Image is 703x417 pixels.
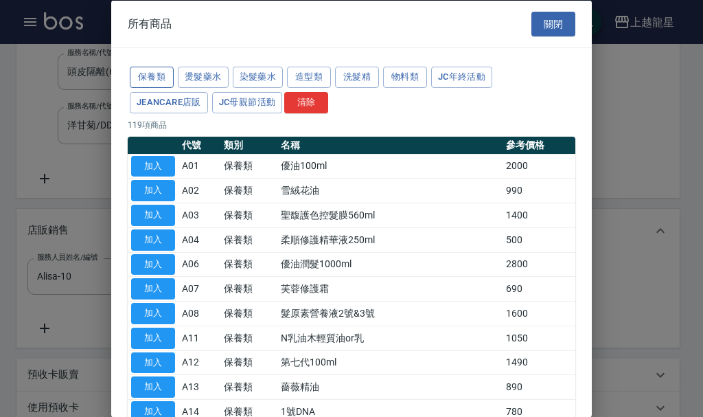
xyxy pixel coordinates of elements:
[220,154,277,179] td: 保養類
[212,91,283,113] button: JC母親節活動
[503,301,575,326] td: 1600
[503,350,575,375] td: 1490
[178,326,220,350] td: A11
[383,67,427,88] button: 物料類
[131,352,175,373] button: 加入
[503,178,575,203] td: 990
[178,350,220,375] td: A12
[131,155,175,177] button: 加入
[220,178,277,203] td: 保養類
[220,252,277,277] td: 保養類
[503,276,575,301] td: 690
[431,67,492,88] button: JC年終活動
[503,203,575,227] td: 1400
[277,178,503,203] td: 雪絨花油
[531,11,575,36] button: 關閉
[503,227,575,252] td: 500
[128,16,172,30] span: 所有商品
[277,227,503,252] td: 柔順修護精華液250ml
[128,118,575,131] p: 119 項商品
[277,136,503,154] th: 名稱
[220,276,277,301] td: 保養類
[277,374,503,399] td: 薔薇精油
[277,252,503,277] td: 優油潤髮1000ml
[277,301,503,326] td: 髮原素營養液2號&3號
[178,154,220,179] td: A01
[130,67,174,88] button: 保養類
[130,91,208,113] button: JeanCare店販
[284,91,328,113] button: 清除
[131,303,175,324] button: 加入
[503,374,575,399] td: 890
[131,253,175,275] button: 加入
[503,252,575,277] td: 2800
[277,350,503,375] td: 第七代100ml
[178,374,220,399] td: A13
[220,301,277,326] td: 保養類
[287,67,331,88] button: 造型類
[503,136,575,154] th: 參考價格
[131,376,175,398] button: 加入
[178,301,220,326] td: A08
[178,136,220,154] th: 代號
[131,229,175,250] button: 加入
[131,278,175,300] button: 加入
[277,326,503,350] td: N乳油木輕質油or乳
[131,205,175,226] button: 加入
[178,178,220,203] td: A02
[220,350,277,375] td: 保養類
[178,227,220,252] td: A04
[220,326,277,350] td: 保養類
[503,154,575,179] td: 2000
[277,154,503,179] td: 優油100ml
[277,203,503,227] td: 聖馥護色控髮膜560ml
[178,276,220,301] td: A07
[131,327,175,348] button: 加入
[503,326,575,350] td: 1050
[220,136,277,154] th: 類別
[233,67,284,88] button: 染髮藥水
[220,227,277,252] td: 保養類
[277,276,503,301] td: 芙蓉修護霜
[335,67,379,88] button: 洗髮精
[220,374,277,399] td: 保養類
[178,252,220,277] td: A06
[131,180,175,201] button: 加入
[178,203,220,227] td: A03
[220,203,277,227] td: 保養類
[178,67,229,88] button: 燙髮藥水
